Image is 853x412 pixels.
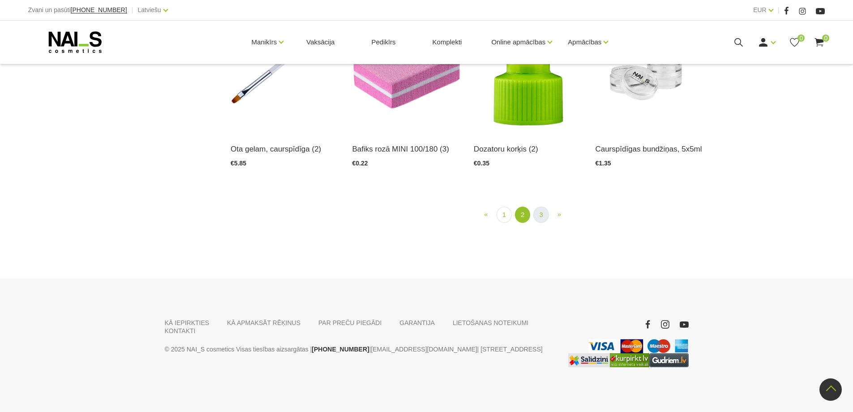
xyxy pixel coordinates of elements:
div: Zvani un pasūti [28,4,127,16]
a: Apmācības [568,24,601,60]
img: Labākā cena interneta veikalos - Samsung, Cena, iPhone, Mobilie telefoni [568,353,610,367]
span: « [484,210,488,218]
a: LIETOŠANAS NOTEIKUMI [453,319,528,327]
span: €5.85 [231,160,246,167]
a: Dozatoru korķis (2) [474,143,582,155]
nav: catalog-product-list [231,207,825,223]
a: Komplekti [425,21,469,64]
span: €0.22 [352,160,368,167]
a: KĀ APMAKSĀT RĒĶINUS [227,319,300,327]
img: www.gudriem.lv/veikali/lv [649,353,689,367]
span: | [778,4,780,16]
span: €0.35 [474,160,489,167]
a: EUR [753,4,767,15]
a: Previous [479,207,493,222]
a: Latviešu [138,4,161,15]
a: Ota gelam, caurspīdīga (2) [231,143,339,155]
a: Manikīrs [252,24,277,60]
span: €1.35 [595,160,611,167]
a: [PHONE_NUMBER] [312,344,369,355]
a: GARANTIJA [399,319,435,327]
a: 2 [515,207,530,223]
a: KĀ IEPIRKTIES [165,319,210,327]
img: Lielākais Latvijas interneta veikalu preču meklētājs [610,353,649,367]
span: 0 [822,35,829,42]
a: Caurspīdīgas bundžiņas, 5x5ml [595,143,703,155]
a: Bafiks rozā MINI 100/180 (3) [352,143,460,155]
span: | [132,4,133,16]
a: https://www.gudriem.lv/veikali/lv [649,353,689,367]
a: [PHONE_NUMBER] [71,7,127,13]
a: PAR PREČU PIEGĀDI [318,319,381,327]
a: 3 [533,207,549,223]
a: KONTAKTI [165,327,196,335]
p: © 2025 NAI_S cosmetics Visas tiesības aizsargātas | | | [STREET_ADDRESS] [165,344,554,355]
a: Online apmācības [491,24,545,60]
span: 0 [797,35,805,42]
span: [PHONE_NUMBER] [71,6,127,13]
a: 0 [789,37,800,48]
a: Next [552,207,566,222]
a: Vaksācija [299,21,342,64]
a: 1 [497,207,512,223]
span: » [557,210,561,218]
a: Pedikīrs [364,21,403,64]
a: [EMAIL_ADDRESS][DOMAIN_NAME] [371,344,477,355]
a: 0 [814,37,825,48]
